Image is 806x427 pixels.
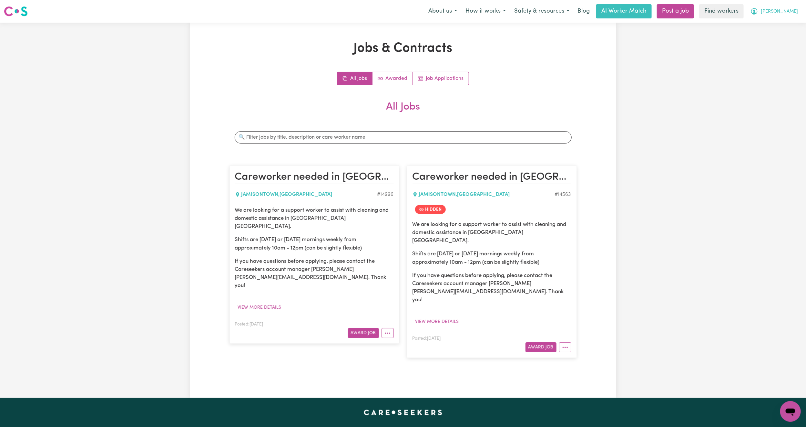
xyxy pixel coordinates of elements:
span: [PERSON_NAME] [761,8,798,15]
button: More options [559,342,571,352]
a: Careseekers home page [364,410,442,415]
p: If you have questions before applying, please contact the Careseekers account manager [PERSON_NAM... [235,257,394,290]
p: We are looking for a support worker to assist with cleaning and domestic assistance in [GEOGRAPHI... [413,220,571,245]
a: Careseekers logo [4,4,28,19]
input: 🔍 Filter jobs by title, description or care worker name [235,131,572,144]
button: About us [424,5,461,18]
button: View more details [413,317,462,327]
button: More options [382,328,394,338]
a: Post a job [657,4,694,18]
a: Active jobs [372,72,413,85]
a: Job applications [413,72,469,85]
a: All jobs [337,72,372,85]
a: Find workers [699,4,744,18]
p: Shifts are [DATE] or [DATE] mornings weekly from approximately 10am - 12pm (can be slightly flexi... [235,236,394,252]
span: Posted: [DATE] [413,336,441,341]
p: We are looking for a support worker to assist with cleaning and domestic assistance in [GEOGRAPHI... [235,206,394,231]
div: JAMISONTOWN , [GEOGRAPHIC_DATA] [413,191,555,198]
button: Award Job [525,342,556,352]
button: How it works [461,5,510,18]
img: Careseekers logo [4,5,28,17]
button: Award Job [348,328,379,338]
a: AI Worker Match [596,4,652,18]
a: Blog [574,4,594,18]
button: My Account [746,5,802,18]
span: Job is hidden [415,205,446,214]
iframe: Button to launch messaging window, conversation in progress [780,401,801,422]
h2: All Jobs [230,101,577,123]
p: If you have questions before applying, please contact the Careseekers account manager [PERSON_NAM... [413,272,571,304]
div: Job ID #14996 [377,191,394,198]
span: Posted: [DATE] [235,322,263,326]
h2: Careworker needed in Jamisontown NSW for Domestic assistance, Domestic assistance (light duties o... [413,171,571,184]
div: JAMISONTOWN , [GEOGRAPHIC_DATA] [235,191,377,198]
button: View more details [235,303,284,313]
p: Shifts are [DATE] or [DATE] mornings weekly from approximately 10am - 12pm (can be slightly flexi... [413,250,571,266]
button: Safety & resources [510,5,574,18]
div: Job ID #14563 [555,191,571,198]
h1: Jobs & Contracts [230,41,577,56]
h2: Careworker needed in Jamisontown NSW for Domestic assistance and Community access [235,171,394,184]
